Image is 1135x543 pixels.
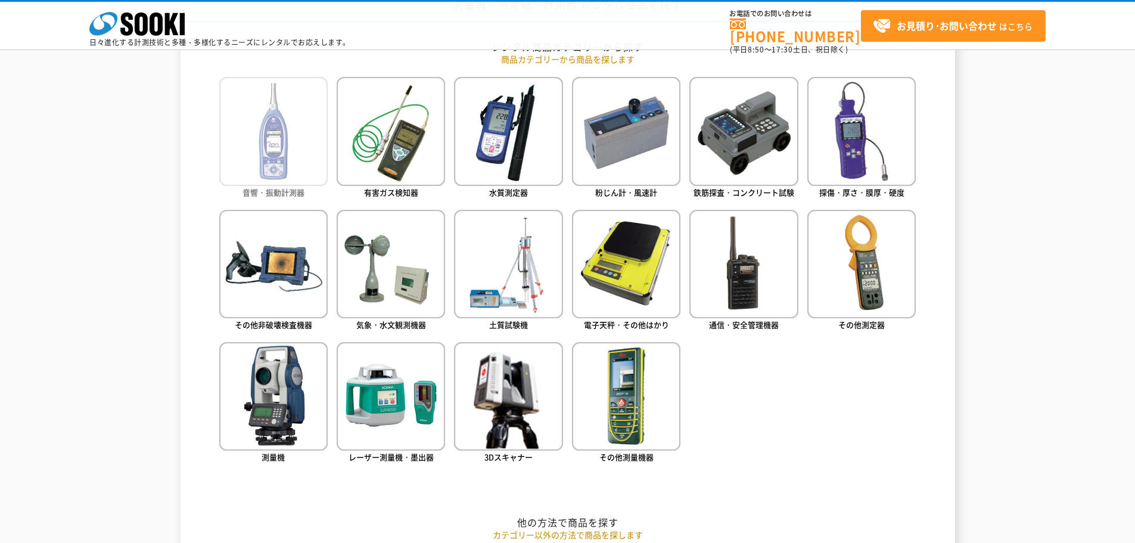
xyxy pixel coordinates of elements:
img: 測量機 [219,342,328,451]
span: 通信・安全管理機器 [709,319,779,330]
a: 気象・水文観測機器 [337,210,445,333]
span: 8:50 [748,44,764,55]
a: 測量機 [219,342,328,466]
span: お電話でのお問い合わせは [730,10,861,17]
strong: お見積り･お問い合わせ [897,18,997,33]
span: 鉄筋探査・コンクリート試験 [694,187,794,198]
span: その他測定器 [838,319,885,330]
span: 土質試験機 [489,319,528,330]
img: 鉄筋探査・コンクリート試験 [689,77,798,185]
p: 日々進化する計測技術と多種・多様化するニーズにレンタルでお応えします。 [89,39,350,46]
a: 粉じん計・風速計 [572,77,680,200]
span: 3Dスキャナー [484,451,533,463]
span: その他非破壊検査機器 [235,319,312,330]
img: 土質試験機 [454,210,562,318]
a: 土質試験機 [454,210,562,333]
img: 探傷・厚さ・膜厚・硬度 [807,77,916,185]
a: 電子天秤・その他はかり [572,210,680,333]
img: 気象・水文観測機器 [337,210,445,318]
a: お見積り･お問い合わせはこちら [861,10,1046,42]
span: 有害ガス検知器 [364,187,418,198]
span: レーザー測量機・墨出器 [349,451,434,463]
span: 電子天秤・その他はかり [584,319,669,330]
span: 探傷・厚さ・膜厚・硬度 [819,187,904,198]
img: 有害ガス検知器 [337,77,445,185]
a: 3Dスキャナー [454,342,562,466]
img: 通信・安全管理機器 [689,210,798,318]
span: 気象・水文観測機器 [356,319,426,330]
img: その他測定器 [807,210,916,318]
span: 粉じん計・風速計 [595,187,657,198]
img: その他非破壊検査機器 [219,210,328,318]
a: 音響・振動計測器 [219,77,328,200]
p: カテゴリー以外の方法で商品を探します [219,529,916,541]
img: その他測量機器 [572,342,680,451]
a: その他測量機器 [572,342,680,466]
img: レーザー測量機・墨出器 [337,342,445,451]
a: 有害ガス検知器 [337,77,445,200]
img: 電子天秤・その他はかり [572,210,680,318]
span: 音響・振動計測器 [242,187,304,198]
a: 通信・安全管理機器 [689,210,798,333]
a: その他非破壊検査機器 [219,210,328,333]
span: 17:30 [772,44,793,55]
a: その他測定器 [807,210,916,333]
img: 3Dスキャナー [454,342,562,451]
a: レーザー測量機・墨出器 [337,342,445,466]
span: 測量機 [262,451,285,463]
h2: 他の方法で商品を探す [219,516,916,529]
span: (平日 ～ 土日、祝日除く) [730,44,848,55]
span: 水質測定器 [489,187,528,198]
a: 鉄筋探査・コンクリート試験 [689,77,798,200]
p: 商品カテゴリーから商品を探します [219,53,916,66]
span: はこちら [873,17,1033,35]
img: 水質測定器 [454,77,562,185]
a: [PHONE_NUMBER] [730,18,861,43]
img: 粉じん計・風速計 [572,77,680,185]
img: 音響・振動計測器 [219,77,328,185]
a: 探傷・厚さ・膜厚・硬度 [807,77,916,200]
a: 水質測定器 [454,77,562,200]
span: その他測量機器 [599,451,654,463]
